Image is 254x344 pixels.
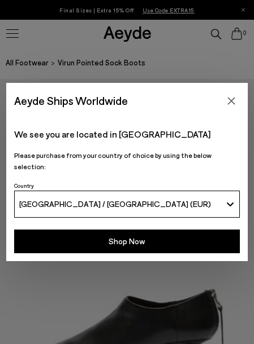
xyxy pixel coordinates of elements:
button: Close [223,92,240,109]
span: Aeyde Ships Worldwide [14,91,128,111]
span: [GEOGRAPHIC_DATA] / [GEOGRAPHIC_DATA] (EUR) [19,199,211,209]
button: Shop Now [14,230,240,253]
p: We see you are located in [GEOGRAPHIC_DATA] [14,127,240,141]
p: Please purchase from your country of choice by using the below selection: [14,150,240,171]
span: Country [14,182,34,189]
